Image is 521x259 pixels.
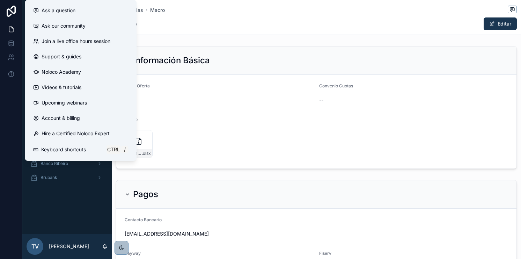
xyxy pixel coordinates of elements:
span: Fiserv [319,251,331,256]
p: [PERSON_NAME] [49,243,89,250]
a: Ask our community [28,18,134,34]
a: Join a live office hours session [28,34,134,49]
a: Macro [150,7,165,14]
span: Ask our community [42,22,86,29]
span: -- [319,96,323,103]
a: Noloco Academy [28,64,134,80]
span: .xlsx [142,151,151,156]
span: Account & billing [42,115,80,122]
span: Support & guides [42,53,81,60]
h2: Información Básica [133,55,210,66]
span: Videos & tutorials [42,84,81,91]
a: Brubank [27,171,108,184]
span: Noloco Academy [42,69,81,75]
span: [EMAIL_ADDRESS][DOMAIN_NAME] [125,230,508,237]
span: Upcoming webinars [42,99,87,106]
span: Banco Ribeiro [41,161,68,166]
span: Convenio Cuotas [319,83,353,88]
span: Brubank [41,175,57,180]
span: TV [31,242,39,251]
a: Account & billing [28,110,134,126]
span: Carta Oferta [125,83,150,88]
button: Editar [484,17,517,30]
a: Videos & tutorials [28,80,134,95]
span: Join a live office hours session [42,38,110,45]
span: Ask a question [42,7,75,14]
button: Hire a Certified Noloco Expert [28,126,134,141]
div: scrollable content [22,28,112,206]
span: Ctrl [107,145,120,154]
h2: Pagos [133,189,158,200]
a: Banco Ribeiro [27,157,108,170]
button: Ask a question [28,3,134,18]
span: Payway [125,251,141,256]
a: Upcoming webinars [28,95,134,110]
button: Keyboard shortcutsCtrl/ [28,141,134,158]
span: Keyboard shortcuts [41,146,86,153]
span: / [122,147,127,152]
a: Support & guides [28,49,134,64]
span: Hire a Certified Noloco Expert [42,130,110,137]
span: Contacto Bancario [125,217,162,222]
